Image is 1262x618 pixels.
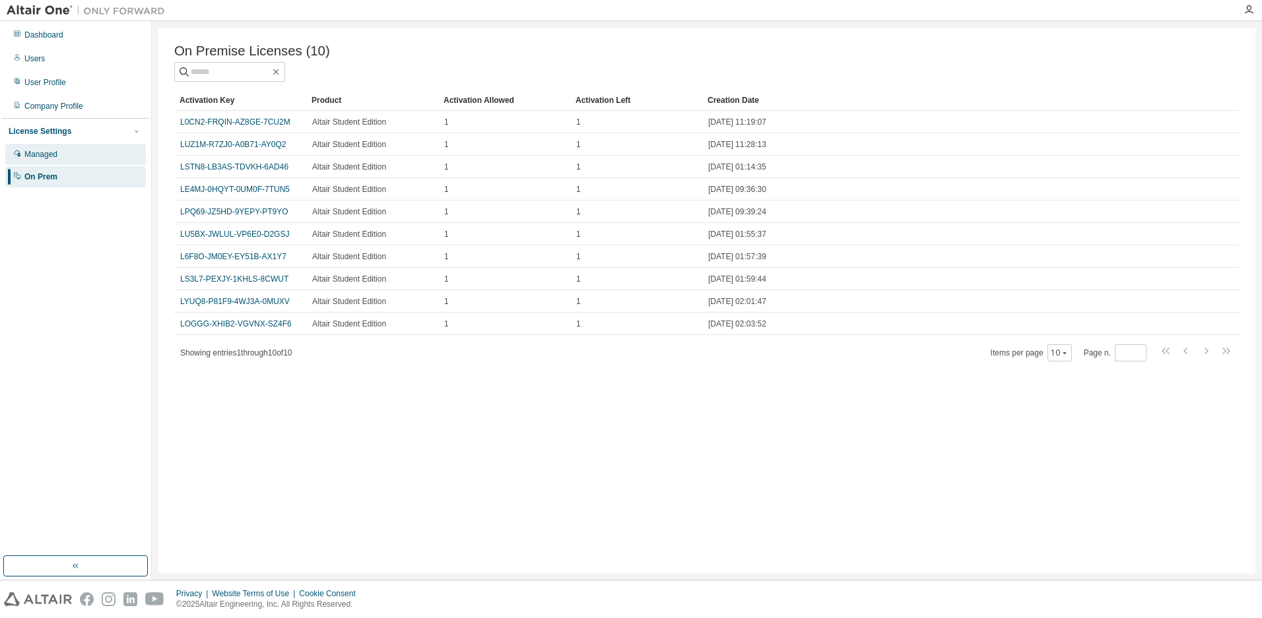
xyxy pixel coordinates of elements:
[7,4,172,17] img: Altair One
[4,592,72,606] img: altair_logo.svg
[180,185,290,194] a: LE4MJ-0HQYT-0UM0F-7TUN5
[444,90,565,111] div: Activation Allowed
[708,229,766,239] span: [DATE] 01:55:37
[180,207,288,216] a: LPQ69-JZ5HD-9YEPY-PT9YO
[444,229,449,239] span: 1
[312,296,386,307] span: Altair Student Edition
[176,588,212,599] div: Privacy
[24,30,63,40] div: Dashboard
[180,90,301,111] div: Activation Key
[708,162,766,172] span: [DATE] 01:14:35
[444,139,449,150] span: 1
[212,588,299,599] div: Website Terms of Use
[708,184,766,195] span: [DATE] 09:36:30
[145,592,164,606] img: youtube.svg
[24,77,66,88] div: User Profile
[708,296,766,307] span: [DATE] 02:01:47
[576,184,581,195] span: 1
[576,229,581,239] span: 1
[576,319,581,329] span: 1
[576,139,581,150] span: 1
[708,274,766,284] span: [DATE] 01:59:44
[708,117,766,127] span: [DATE] 11:19:07
[24,171,57,182] div: On Prem
[180,274,288,284] a: LS3L7-PEXJY-1KHLS-8CWUT
[312,229,386,239] span: Altair Student Edition
[80,592,94,606] img: facebook.svg
[24,101,83,111] div: Company Profile
[444,206,449,217] span: 1
[708,139,766,150] span: [DATE] 11:28:13
[312,274,386,284] span: Altair Student Edition
[576,296,581,307] span: 1
[180,162,288,171] a: LSTN8-LB3AS-TDVKH-6AD46
[312,319,386,329] span: Altair Student Edition
[180,297,290,306] a: LYUQ8-P81F9-4WJ3A-0MUXV
[180,252,286,261] a: L6F8O-JM0EY-EY51B-AX1Y7
[176,599,364,610] p: © 2025 Altair Engineering, Inc. All Rights Reserved.
[312,184,386,195] span: Altair Student Edition
[576,90,697,111] div: Activation Left
[576,117,581,127] span: 1
[444,274,449,284] span: 1
[444,319,449,329] span: 1
[180,348,292,357] span: Showing entries 1 through 10 of 10
[180,140,286,149] a: LUZ1M-R7ZJ0-A0B71-AY0Q2
[24,53,45,64] div: Users
[312,162,386,172] span: Altair Student Edition
[708,90,1181,111] div: Creation Date
[123,592,137,606] img: linkedin.svg
[9,126,71,137] div: License Settings
[444,184,449,195] span: 1
[708,319,766,329] span: [DATE] 02:03:52
[576,206,581,217] span: 1
[299,588,363,599] div: Cookie Consent
[444,296,449,307] span: 1
[708,206,766,217] span: [DATE] 09:39:24
[312,117,386,127] span: Altair Student Edition
[1084,344,1146,361] span: Page n.
[174,44,330,59] span: On Premise Licenses (10)
[444,162,449,172] span: 1
[708,251,766,262] span: [DATE] 01:57:39
[312,90,433,111] div: Product
[312,139,386,150] span: Altair Student Edition
[312,251,386,262] span: Altair Student Edition
[576,251,581,262] span: 1
[180,230,289,239] a: LU5BX-JWLUL-VP6E0-D2GSJ
[1051,348,1069,358] button: 10
[576,274,581,284] span: 1
[180,117,290,127] a: L0CN2-FRQIN-AZ8GE-7CU2M
[312,206,386,217] span: Altair Student Edition
[180,319,292,328] a: LOGGG-XHIB2-VGVNX-SZ4F6
[24,149,57,160] div: Managed
[991,344,1072,361] span: Items per page
[102,592,116,606] img: instagram.svg
[576,162,581,172] span: 1
[444,251,449,262] span: 1
[444,117,449,127] span: 1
